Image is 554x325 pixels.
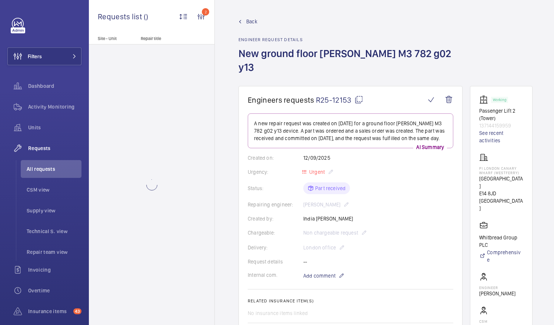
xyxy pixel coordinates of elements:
span: Technical S. view [27,228,81,235]
p: 137144159959 [479,122,523,129]
p: AI Summary [413,143,447,151]
p: [PERSON_NAME] [479,290,515,297]
p: Passenger Lift 2 (Tower) [479,107,523,122]
p: A new repair request was created on [DATE] for a ground floor [PERSON_NAME] M3 782 g02 y13 device... [254,120,447,142]
span: R25-12153 [316,95,363,105]
p: Whitbread Group PLC [479,234,523,249]
button: Filters [7,47,81,65]
p: [GEOGRAPHIC_DATA] [479,175,523,190]
img: elevator.svg [479,95,491,104]
span: Filters [28,53,42,60]
span: Add comment [303,272,336,279]
span: Activity Monitoring [28,103,81,110]
a: Comprehensive [479,249,523,263]
span: Overtime [28,287,81,294]
span: All requests [27,165,81,173]
a: See recent activities [479,129,523,144]
p: Repair title [141,36,190,41]
p: Working [493,99,506,101]
span: Engineers requests [248,95,314,105]
span: CSM view [27,186,81,193]
p: CSM [479,319,515,324]
p: Site - Unit [89,36,138,41]
p: PI London Canary Wharf (Westferry) [479,166,523,175]
span: Invoicing [28,266,81,273]
span: Back [246,18,257,25]
p: E14 8JD [GEOGRAPHIC_DATA] [479,190,523,212]
span: Supply view [27,207,81,214]
h1: New ground floor [PERSON_NAME] M3 782 g02 y13 [238,47,471,86]
span: 43 [73,308,81,314]
span: Dashboard [28,82,81,90]
span: Insurance items [28,308,70,315]
span: Repair team view [27,248,81,256]
h2: Related insurance item(s) [248,298,453,304]
span: Requests list [98,12,144,21]
span: Requests [28,145,81,152]
p: Engineer [479,285,515,290]
span: Units [28,124,81,131]
h2: Engineer request details [238,37,471,42]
